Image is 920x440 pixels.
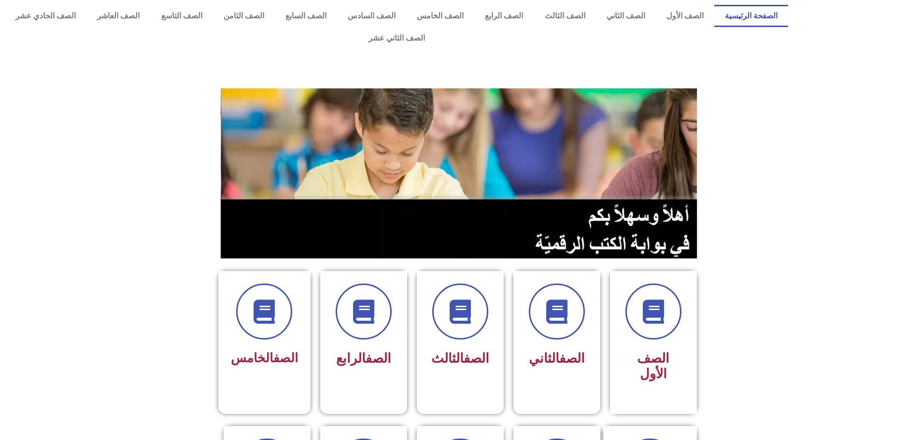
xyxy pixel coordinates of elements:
a: الصف العاشر [86,5,150,27]
a: الصف الثامن [213,5,275,27]
a: الصف [464,351,489,366]
a: الصف الثاني [596,5,656,27]
a: الصف التاسع [150,5,212,27]
span: الخامس [231,351,298,365]
a: الصفحة الرئيسية [714,5,788,27]
a: الصف الرابع [474,5,534,27]
a: الصف الثاني عشر [5,27,788,49]
span: الرابع [336,351,391,366]
span: الثالث [431,351,489,366]
span: الثاني [529,351,585,366]
a: الصف الأول [656,5,714,27]
a: الصف الحادي عشر [5,5,86,27]
a: الصف الخامس [406,5,474,27]
a: الصف الثالث [534,5,595,27]
span: الصف الأول [637,351,669,382]
a: الصف [273,351,298,365]
a: الصف [559,351,585,366]
a: الصف [366,351,391,366]
a: الصف السابع [275,5,337,27]
a: الصف السادس [337,5,406,27]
